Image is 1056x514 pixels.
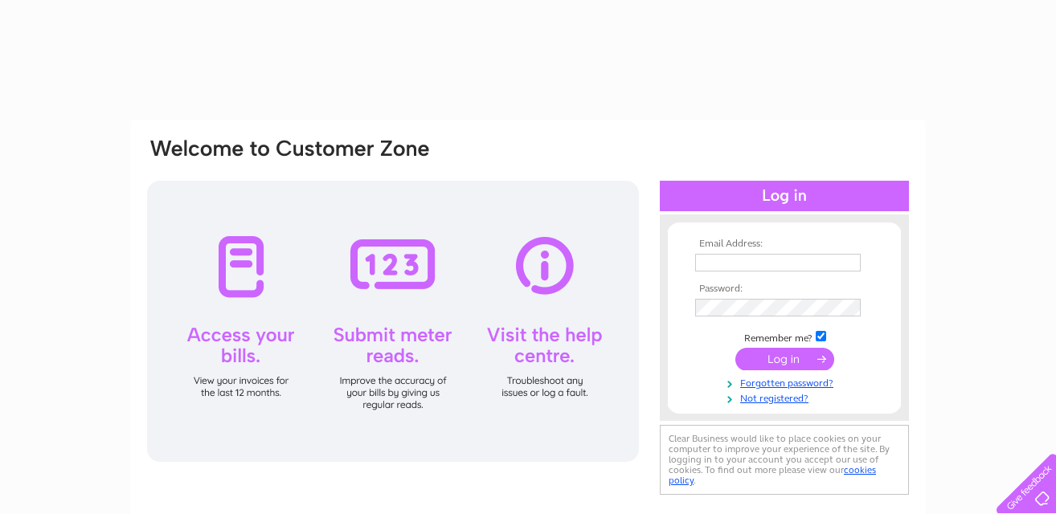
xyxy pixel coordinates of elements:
[842,301,855,314] img: npw-badge-icon-locked.svg
[691,239,878,250] th: Email Address:
[660,425,909,495] div: Clear Business would like to place cookies on your computer to improve your experience of the sit...
[691,284,878,295] th: Password:
[695,390,878,405] a: Not registered?
[735,348,834,370] input: Submit
[669,464,876,486] a: cookies policy
[691,328,878,345] td: Remember me?
[842,256,855,269] img: npw-badge-icon-locked.svg
[695,374,878,390] a: Forgotten password?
